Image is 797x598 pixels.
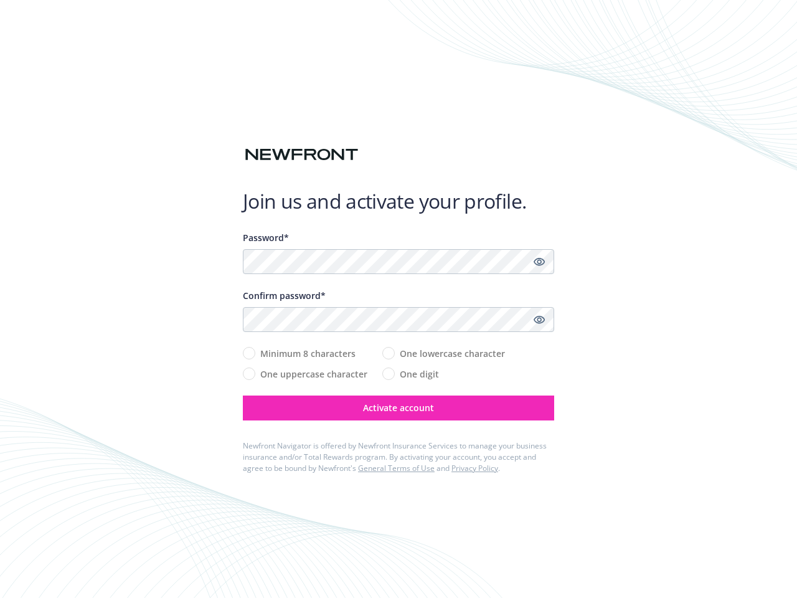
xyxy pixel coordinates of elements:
span: Confirm password* [243,290,326,301]
div: Newfront Navigator is offered by Newfront Insurance Services to manage your business insurance an... [243,440,554,474]
a: Privacy Policy [451,463,498,473]
h1: Join us and activate your profile. [243,189,554,214]
button: Activate account [243,396,554,420]
span: One uppercase character [260,368,367,381]
span: Minimum 8 characters [260,347,356,360]
span: One digit [400,368,439,381]
span: Password* [243,232,289,244]
span: Activate account [363,402,434,414]
span: One lowercase character [400,347,505,360]
input: Confirm your unique password... [243,307,554,332]
a: Show password [532,254,547,269]
input: Enter a unique password... [243,249,554,274]
a: Show password [532,312,547,327]
img: Newfront logo [243,144,361,166]
a: General Terms of Use [358,463,435,473]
